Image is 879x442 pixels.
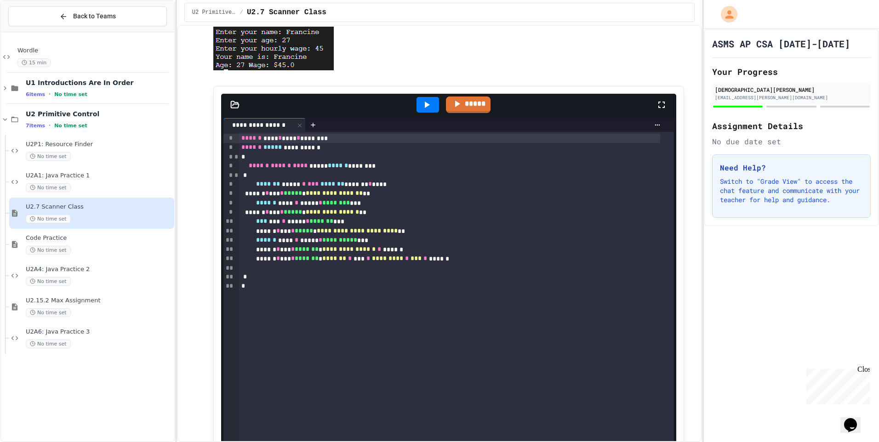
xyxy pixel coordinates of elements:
[712,136,871,147] div: No due date set
[26,172,172,180] span: U2A1: Java Practice 1
[26,277,71,286] span: No time set
[26,91,45,97] span: 6 items
[26,246,71,255] span: No time set
[26,203,172,211] span: U2.7 Scanner Class
[4,4,63,58] div: Chat with us now!Close
[49,91,51,98] span: •
[26,266,172,273] span: U2A4: Java Practice 2
[26,152,71,161] span: No time set
[26,340,71,348] span: No time set
[26,308,71,317] span: No time set
[49,122,51,129] span: •
[720,162,863,173] h3: Need Help?
[712,119,871,132] h2: Assignment Details
[26,79,172,87] span: U1 Introductions Are In Order
[26,123,45,129] span: 7 items
[26,183,71,192] span: No time set
[840,405,870,433] iframe: chat widget
[54,123,87,129] span: No time set
[26,141,172,148] span: U2P1: Resource Finder
[26,215,71,223] span: No time set
[803,365,870,404] iframe: chat widget
[192,9,236,16] span: U2 Primitive Control
[73,11,116,21] span: Back to Teams
[715,94,868,101] div: [EMAIL_ADDRESS][PERSON_NAME][DOMAIN_NAME]
[8,6,167,26] button: Back to Teams
[17,47,172,55] span: Wordle
[54,91,87,97] span: No time set
[26,297,172,305] span: U2.15.2 Max Assignment
[712,65,871,78] h2: Your Progress
[26,234,172,242] span: Code Practice
[711,4,740,25] div: My Account
[715,85,868,94] div: [DEMOGRAPHIC_DATA][PERSON_NAME]
[240,9,243,16] span: /
[26,328,172,336] span: U2A6: Java Practice 3
[247,7,326,18] span: U2.7 Scanner Class
[720,177,863,204] p: Switch to "Grade View" to access the chat feature and communicate with your teacher for help and ...
[712,37,850,50] h1: ASMS AP CSA [DATE]-[DATE]
[26,110,172,118] span: U2 Primitive Control
[17,58,51,67] span: 15 min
